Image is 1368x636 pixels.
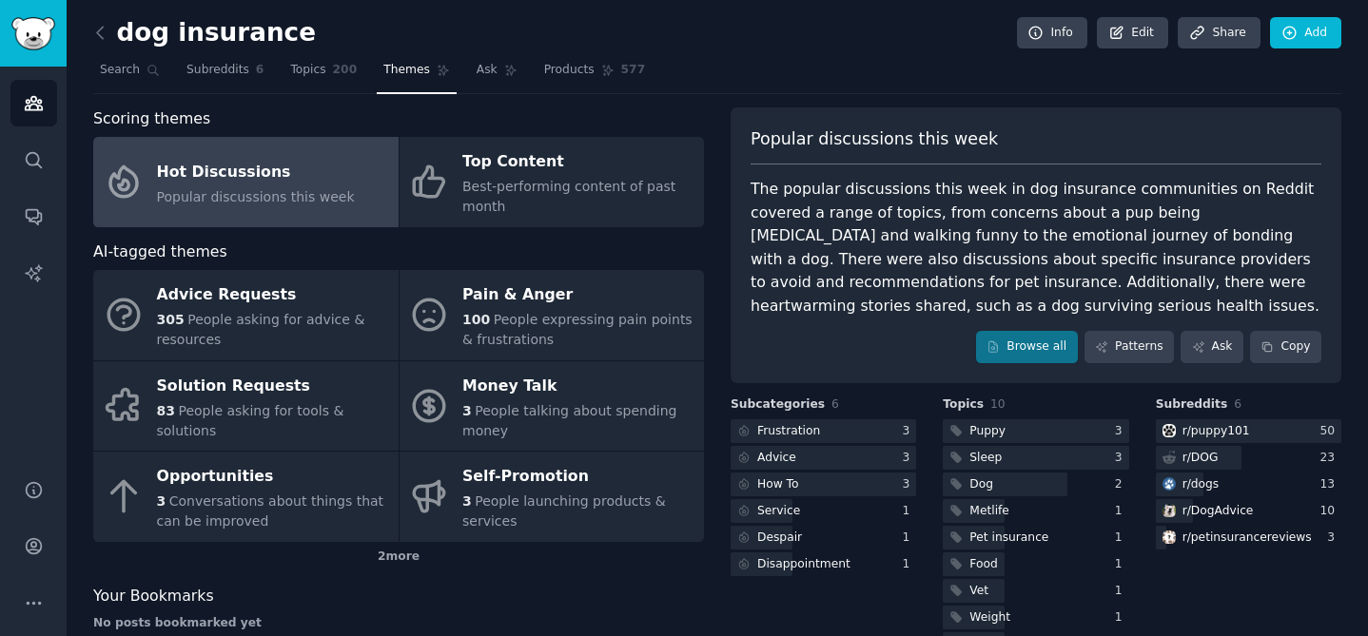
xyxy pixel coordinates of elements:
a: DogAdvicer/DogAdvice10 [1156,499,1341,523]
a: Vet1 [943,579,1128,603]
div: Self-Promotion [462,462,694,492]
span: 6 [1234,397,1241,411]
div: 23 [1319,450,1341,467]
span: Best-performing content of past month [462,179,675,214]
a: Puppy3 [943,419,1128,443]
div: 1 [1115,503,1129,520]
div: 3 [1327,530,1341,547]
div: 50 [1319,423,1341,440]
a: Share [1178,17,1260,49]
span: 6 [831,397,839,411]
a: Sleep3 [943,446,1128,470]
span: People launching products & services [462,493,666,529]
div: 3 [1115,423,1129,440]
a: Patterns [1085,331,1174,363]
span: 305 [157,312,185,327]
a: Frustration3 [731,419,916,443]
a: Subreddits6 [180,55,270,94]
a: Search [93,55,166,94]
span: Themes [383,62,430,79]
div: 13 [1319,476,1341,493]
div: Puppy [969,423,1006,440]
a: Ask [470,55,524,94]
div: Weight [969,609,1010,626]
span: Scoring themes [93,107,210,131]
a: Products577 [537,55,652,94]
span: Topics [943,396,984,414]
div: 10 [1319,503,1341,520]
img: puppy101 [1163,424,1176,437]
div: 1 [903,556,917,573]
a: Weight1 [943,606,1128,629]
span: 83 [157,403,175,418]
span: Subcategories [731,396,825,414]
div: 3 [903,476,917,493]
a: Themes [377,55,457,94]
a: Ask [1181,331,1243,363]
div: 1 [1115,556,1129,573]
span: 3 [462,403,472,418]
a: puppy101r/puppy10150 [1156,419,1341,443]
span: Search [100,62,140,79]
div: Disappointment [757,556,850,573]
div: Sleep [969,450,1002,467]
a: How To3 [731,472,916,496]
a: Top ContentBest-performing content of past month [400,137,705,227]
a: Advice3 [731,446,916,470]
div: 3 [903,423,917,440]
img: DogAdvice [1163,504,1176,517]
span: Ask [477,62,498,79]
a: Pain & Anger100People expressing pain points & frustrations [400,270,705,360]
span: 100 [462,312,490,327]
span: 6 [256,62,264,79]
span: 200 [333,62,358,79]
div: Solution Requests [157,371,389,401]
a: Solution Requests83People asking for tools & solutions [93,361,399,452]
a: Dog2 [943,472,1128,496]
button: Copy [1250,331,1321,363]
a: r/DOG23 [1156,446,1341,470]
a: petinsurancereviewsr/petinsurancereviews3 [1156,526,1341,549]
div: Dog [969,476,993,493]
a: Service1 [731,499,916,523]
span: 10 [990,397,1006,411]
a: Disappointment1 [731,552,916,576]
div: r/ DogAdvice [1182,503,1254,520]
div: Vet [969,583,988,600]
div: 1 [1115,530,1129,547]
span: People asking for advice & resources [157,312,365,347]
div: Service [757,503,800,520]
div: Despair [757,530,802,547]
a: Opportunities3Conversations about things that can be improved [93,452,399,542]
div: r/ dogs [1182,476,1220,493]
div: Money Talk [462,371,694,401]
div: r/ DOG [1182,450,1219,467]
span: Subreddits [1156,396,1228,414]
span: Topics [290,62,325,79]
a: Add [1270,17,1341,49]
div: 1 [1115,609,1129,626]
span: People expressing pain points & frustrations [462,312,693,347]
span: 577 [621,62,646,79]
a: dogsr/dogs13 [1156,472,1341,496]
a: Self-Promotion3People launching products & services [400,452,705,542]
span: Your Bookmarks [93,585,214,608]
a: Despair1 [731,526,916,549]
span: People talking about spending money [462,403,676,438]
div: Frustration [757,423,820,440]
span: Subreddits [186,62,249,79]
div: 1 [1115,583,1129,600]
a: Hot DiscussionsPopular discussions this week [93,137,399,227]
a: Browse all [976,331,1078,363]
div: 2 [1115,476,1129,493]
div: Pet insurance [969,530,1048,547]
a: Food1 [943,552,1128,576]
div: The popular discussions this week in dog insurance communities on Reddit covered a range of topic... [751,178,1321,318]
div: Advice Requests [157,280,389,311]
h2: dog insurance [93,18,316,48]
span: Conversations about things that can be improved [157,493,384,529]
div: Advice [757,450,796,467]
div: No posts bookmarked yet [93,615,704,632]
a: Edit [1097,17,1168,49]
div: 3 [903,450,917,467]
